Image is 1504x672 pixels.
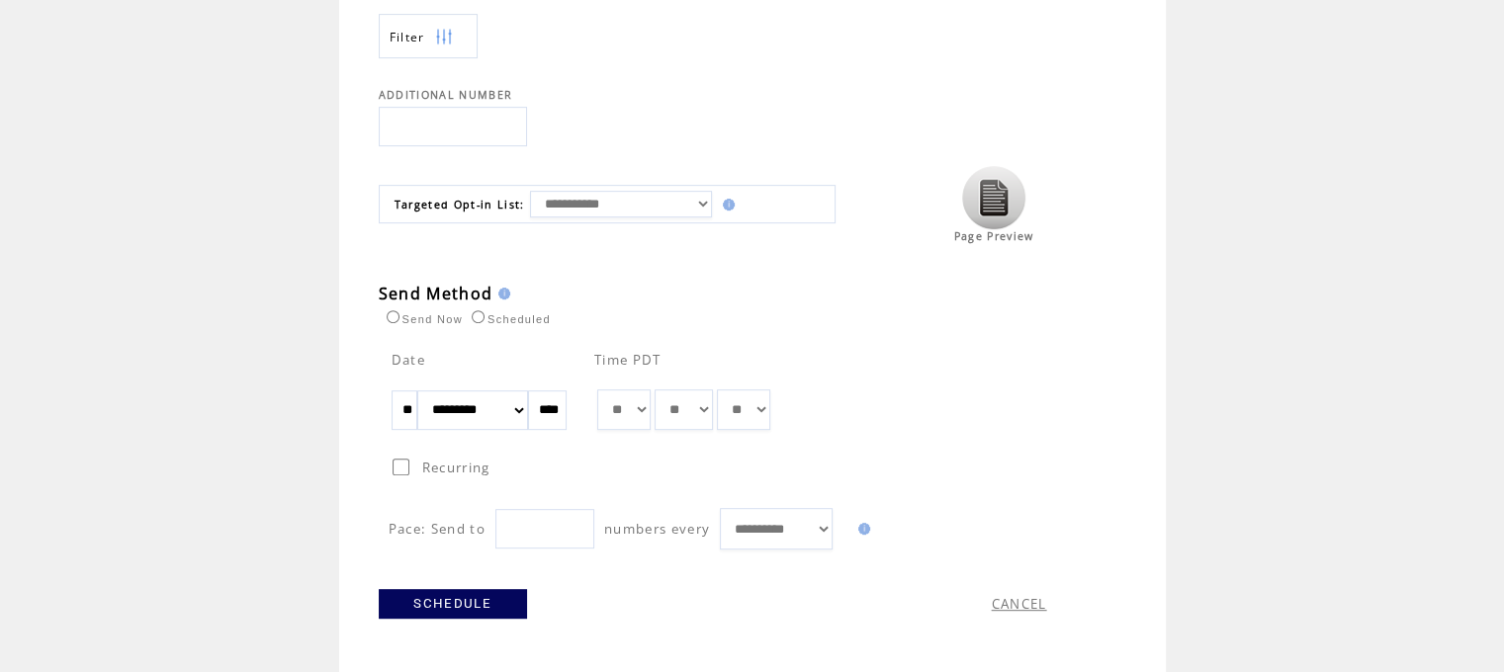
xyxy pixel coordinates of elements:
[852,523,870,535] img: help.gif
[382,313,463,325] label: Send Now
[387,310,399,323] input: Send Now
[379,283,493,304] span: Send Method
[594,351,662,369] span: Time PDT
[992,595,1047,613] a: CANCEL
[390,29,425,45] span: Show filters
[472,310,485,323] input: Scheduled
[962,166,1025,229] img: Click to view the page preview
[395,198,525,211] span: Targeted Opt-in List:
[467,313,551,325] label: Scheduled
[954,229,1034,243] span: Page Preview
[604,520,710,538] span: numbers every
[435,15,453,59] img: filters.png
[492,288,510,299] img: help.gif
[392,351,425,369] span: Date
[379,88,513,102] span: ADDITIONAL NUMBER
[379,14,478,58] a: Filter
[389,520,486,538] span: Pace: Send to
[422,459,490,476] span: Recurring
[717,199,735,210] img: help.gif
[962,219,1025,231] a: Click to view the page preview
[379,589,527,619] a: SCHEDULE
